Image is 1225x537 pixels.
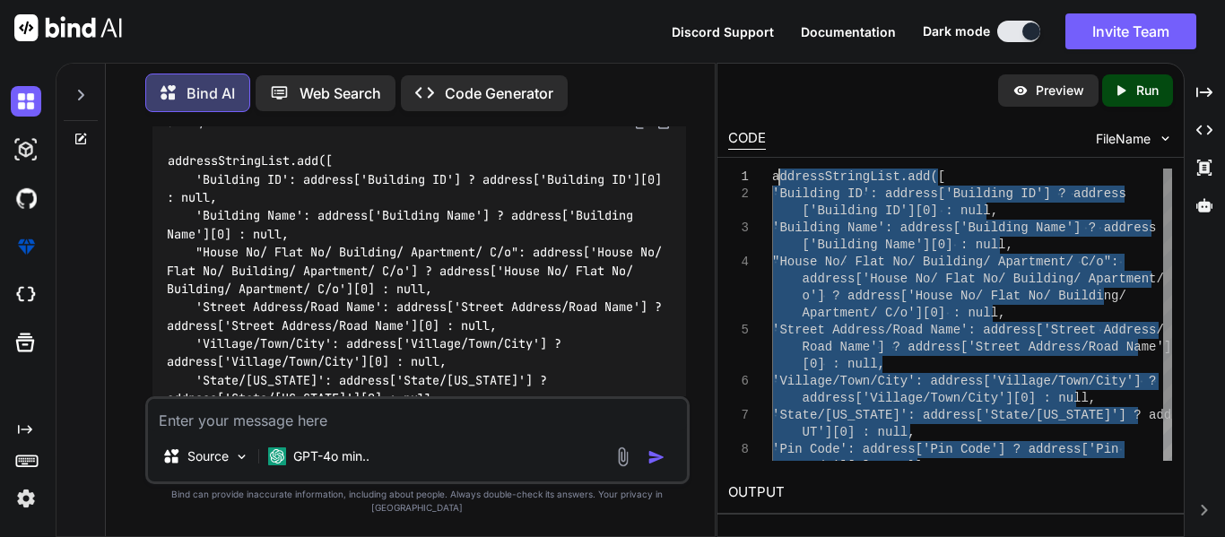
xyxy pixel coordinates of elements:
[803,391,1097,405] span: address['Village/Town/City'][0] : null,
[187,447,229,465] p: Source
[803,204,998,218] span: ['Building ID'][0] : null,
[672,24,774,39] span: Discord Support
[803,425,916,439] span: UT'][0] : null,
[11,280,41,310] img: cloudideIcon
[728,407,749,424] div: 7
[772,221,1118,235] span: 'Building Name': address['Building Name'] ? ad
[717,472,1184,514] h2: OUTPUT
[11,134,41,165] img: darkAi-studio
[728,186,749,203] div: 2
[1096,130,1151,148] span: FileName
[14,14,122,41] img: Bind AI
[268,447,286,465] img: GPT-4o mini
[728,254,749,271] div: 4
[728,373,749,390] div: 6
[1118,374,1156,388] span: y'] ?
[772,169,945,184] span: addressStringList.add([
[803,357,885,371] span: [0] : null,
[772,374,1118,388] span: 'Village/Town/City': address['Village/Town/Cit
[1158,131,1173,146] img: chevron down
[11,86,41,117] img: darkChat
[1136,82,1159,100] p: Run
[803,459,923,473] span: Code'][0] : null
[187,82,235,104] p: Bind AI
[772,323,1118,337] span: 'Street Address/Road Name': address['Street Ad
[612,446,633,467] img: attachment
[801,22,896,41] button: Documentation
[1118,221,1156,235] span: dress
[167,152,669,445] code: addressStringList.add([ 'Building ID': address['Building ID'] ? address['Building ID'][0] : null,...
[1118,323,1163,337] span: dress/
[11,231,41,262] img: premium
[1118,186,1125,201] span: s
[647,448,665,466] img: icon
[11,183,41,213] img: githubDark
[234,449,249,464] img: Pick Models
[728,128,766,150] div: CODE
[293,447,369,465] p: GPT-4o min..
[803,340,1172,354] span: Road Name'] ? address['Street Address/Road Name']
[772,442,1118,456] span: 'Pin Code': address['Pin Code'] ? address['Pin
[728,322,749,339] div: 5
[145,488,690,515] p: Bind can provide inaccurate information, including about people. Always double-check its answers....
[728,441,749,458] div: 8
[1065,13,1196,49] button: Invite Team
[803,238,1013,252] span: ['Building Name'][0] : null,
[1036,82,1084,100] p: Preview
[300,82,381,104] p: Web Search
[772,255,1118,269] span: "House No/ Flat No/ Building/ Apartment/ C/o":
[11,483,41,514] img: settings
[801,24,896,39] span: Documentation
[728,169,749,186] div: 1
[772,186,1118,201] span: 'Building ID': address['Building ID'] ? addres
[728,220,749,237] div: 3
[803,289,1126,303] span: o'] ? address['House No/ Flat No/ Building/
[672,22,774,41] button: Discord Support
[803,306,1006,320] span: Apartment/ C/o'][0] : null,
[1012,82,1029,99] img: preview
[803,272,1179,286] span: address['House No/ Flat No/ Building/ Apartment/ C
[923,22,990,40] span: Dark mode
[445,82,553,104] p: Code Generator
